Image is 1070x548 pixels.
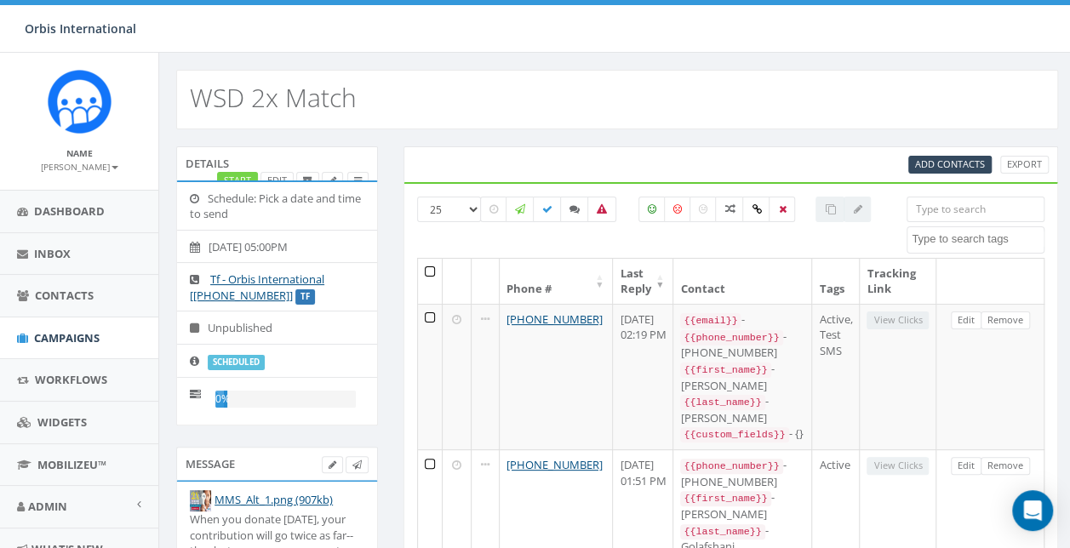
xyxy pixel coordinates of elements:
[680,362,770,378] code: {{first_name}}
[34,330,100,345] span: Campaigns
[915,157,985,170] span: CSV files only
[506,311,603,327] a: [PHONE_NUMBER]
[742,197,770,222] label: Link Clicked
[177,230,377,264] li: [DATE] 05:00PM
[177,311,377,345] li: Unpublished
[500,259,613,304] th: Phone #: activate to sort column ascending
[680,427,788,442] code: {{custom_fields}}
[664,197,691,222] label: Negative
[613,259,673,304] th: Last Reply: activate to sort column ascending
[34,246,71,261] span: Inbox
[680,313,741,328] code: {{email}}
[680,393,804,425] div: - [PERSON_NAME]
[217,172,258,190] a: Start
[912,231,1044,247] textarea: Search
[533,197,562,222] label: Delivered
[1012,490,1053,531] div: Open Intercom Messenger
[41,161,118,173] small: [PERSON_NAME]
[1000,156,1049,174] a: Export
[35,288,94,303] span: Contacts
[35,372,107,387] span: Workflows
[680,459,782,474] code: {{phone_number}}
[951,311,981,329] a: Edit
[37,457,106,472] span: MobilizeU™
[176,146,378,180] div: Details
[177,182,377,231] li: Schedule: Pick a date and time to send
[215,391,227,408] div: 0%
[981,457,1030,475] a: Remove
[354,174,362,186] span: View Campaign Delivery Statistics
[860,259,936,304] th: Tracking Link
[812,304,860,449] td: Active, Test SMS
[638,197,666,222] label: Positive
[680,395,764,410] code: {{last_name}}
[680,491,770,506] code: {{first_name}}
[352,458,362,471] span: Send Test Message
[506,457,603,472] a: [PHONE_NUMBER]
[673,259,812,304] th: Contact
[480,197,507,222] label: Pending
[25,20,136,37] span: Orbis International
[769,197,795,222] label: Removed
[689,197,717,222] label: Neutral
[34,203,105,219] span: Dashboard
[587,197,616,222] label: Bounced
[908,156,992,174] a: Add Contacts
[680,489,804,522] div: - [PERSON_NAME]
[907,197,1044,222] input: Type to search
[66,147,93,159] small: Name
[48,70,112,134] img: Rally_Corp_Icon.png
[680,361,804,393] div: - [PERSON_NAME]
[680,311,804,328] div: -
[715,197,744,222] label: Mixed
[329,458,336,471] span: Edit Campaign Body
[680,330,782,345] code: {{phone_number}}
[951,457,981,475] a: Edit
[613,304,673,449] td: [DATE] 02:19 PM
[37,414,87,430] span: Widgets
[560,197,589,222] label: Replied
[190,193,208,204] i: Schedule: Pick a date and time to send
[680,524,764,539] code: {{last_name}}
[190,271,324,303] a: Tf - Orbis International [[PHONE_NUMBER]]
[981,311,1030,329] a: Remove
[680,457,804,489] div: - [PHONE_NUMBER]
[190,323,208,334] i: Unpublished
[303,174,312,186] span: Archive Campaign
[28,499,67,514] span: Admin
[329,174,336,186] span: Edit Campaign Title
[915,157,985,170] span: Add Contacts
[176,447,378,481] div: Message
[215,492,333,507] a: MMS_Alt_1.png (907kb)
[190,83,357,111] h2: WSD 2x Match
[680,425,804,442] div: - {}
[506,197,535,222] label: Sending
[680,328,804,361] div: - [PHONE_NUMBER]
[41,158,118,174] a: [PERSON_NAME]
[260,172,294,190] a: Edit
[812,259,860,304] th: Tags
[295,289,315,305] label: TF
[208,355,265,370] label: scheduled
